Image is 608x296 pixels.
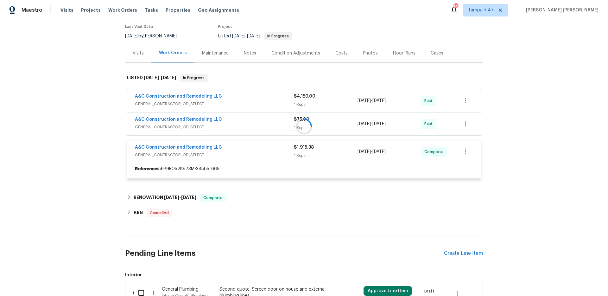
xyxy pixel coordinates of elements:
[363,50,378,56] div: Photos
[125,239,444,268] h2: Pending Line Items
[145,8,158,12] span: Tasks
[265,34,291,38] span: In Progress
[60,7,73,13] span: Visits
[244,50,256,56] div: Notes
[125,32,184,40] div: by [PERSON_NAME]
[271,50,320,56] div: Condition Adjustments
[133,50,144,56] div: Visits
[164,195,196,200] span: -
[218,25,232,29] span: Project
[162,287,199,292] span: General Plumbing
[164,195,179,200] span: [DATE]
[125,205,483,221] div: BRN Cancelled
[393,50,415,56] div: Floor Plans
[247,34,260,38] span: [DATE]
[453,4,458,10] div: 533
[181,195,196,200] span: [DATE]
[202,50,229,56] div: Maintenance
[134,209,143,217] h6: BRN
[125,272,483,278] span: Interior
[523,7,598,13] span: [PERSON_NAME] [PERSON_NAME]
[218,34,292,38] span: Listed
[198,7,239,13] span: Geo Assignments
[335,50,348,56] div: Costs
[424,288,437,294] span: Draft
[108,7,137,13] span: Work Orders
[125,190,483,205] div: RENOVATION [DATE]-[DATE]Complete
[125,34,138,38] span: [DATE]
[22,7,42,13] span: Maestro
[159,50,187,56] div: Work Orders
[166,7,190,13] span: Properties
[444,250,483,256] div: Create Line Item
[147,210,171,216] span: Cancelled
[134,194,196,202] h6: RENOVATION
[125,25,153,29] span: Last Visit Date
[201,195,225,201] span: Complete
[364,286,412,296] button: Approve Line Item
[232,34,245,38] span: [DATE]
[81,7,101,13] span: Projects
[431,50,443,56] div: Cases
[468,7,494,13] span: Tampa + 47
[232,34,260,38] span: -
